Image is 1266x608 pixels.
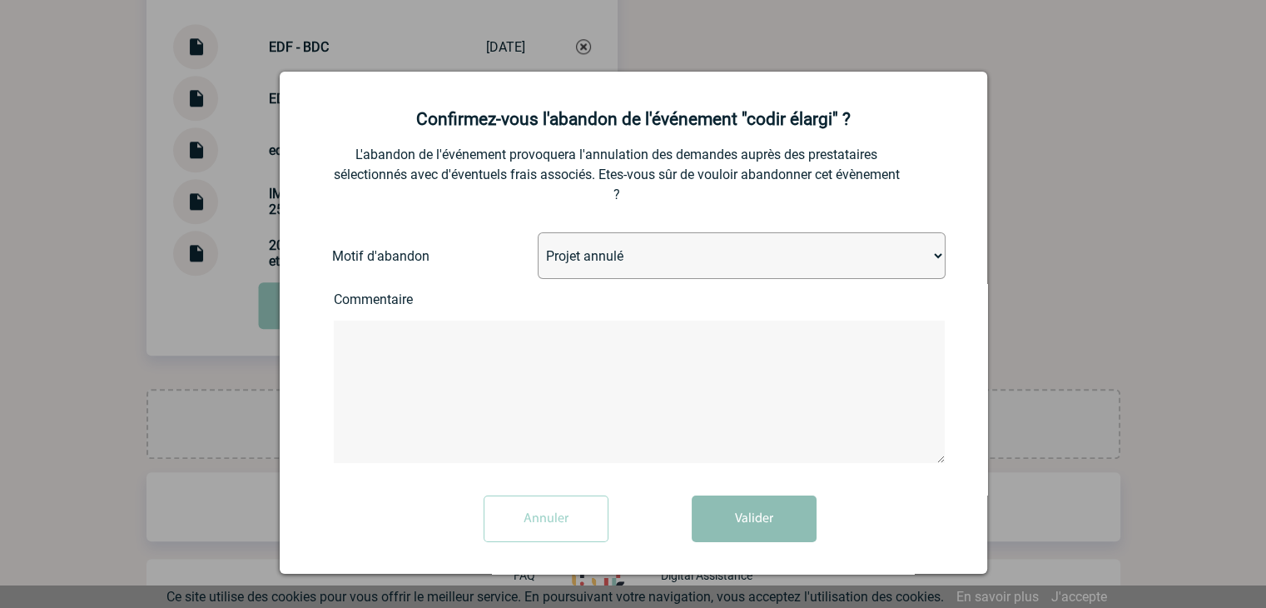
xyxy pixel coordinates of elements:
button: Valider [692,496,817,542]
h2: Confirmez-vous l'abandon de l'événement "codir élargi" ? [300,109,966,129]
p: L'abandon de l'événement provoquera l'annulation des demandes auprès des prestataires sélectionné... [334,145,900,205]
label: Commentaire [334,292,467,307]
input: Annuler [484,496,608,542]
label: Motif d'abandon [332,248,461,264]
